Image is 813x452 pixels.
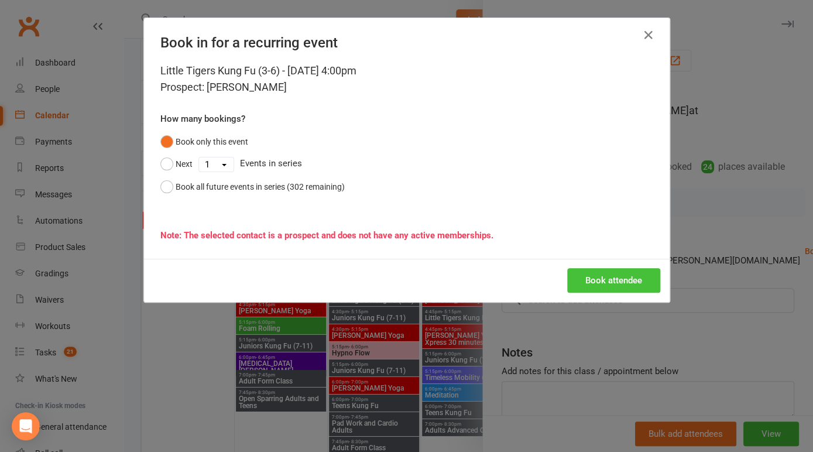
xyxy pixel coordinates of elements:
button: Close [639,26,658,44]
button: Book attendee [567,268,660,293]
label: How many bookings? [160,112,245,126]
div: Events in series [160,153,653,175]
div: Little Tigers Kung Fu (3-6) - [DATE] 4:00pm Prospect: [PERSON_NAME] [160,63,653,95]
button: Book only this event [160,131,248,153]
button: Next [160,153,193,175]
div: Open Intercom Messenger [12,412,40,440]
div: Book all future events in series (302 remaining) [176,180,345,193]
h4: Book in for a recurring event [160,35,653,51]
div: Note: The selected contact is a prospect and does not have any active memberships. [160,228,653,242]
button: Book all future events in series (302 remaining) [160,176,345,198]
